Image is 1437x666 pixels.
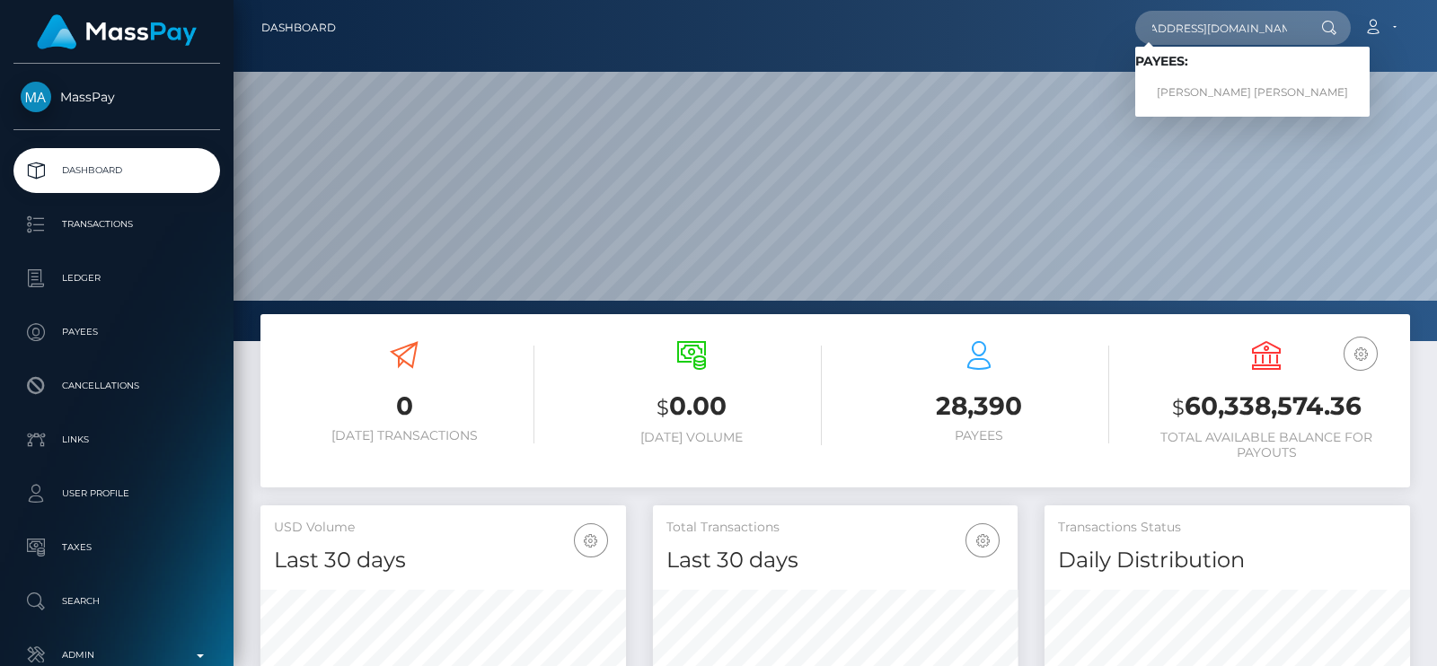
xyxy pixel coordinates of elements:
[1058,545,1397,576] h4: Daily Distribution
[1058,519,1397,537] h5: Transactions Status
[21,319,213,346] p: Payees
[13,417,220,462] a: Links
[666,519,1005,537] h5: Total Transactions
[1136,389,1397,425] h3: 60,338,574.36
[274,519,613,537] h5: USD Volume
[21,588,213,615] p: Search
[561,389,822,425] h3: 0.00
[21,534,213,561] p: Taxes
[13,256,220,301] a: Ledger
[21,426,213,453] p: Links
[274,545,613,576] h4: Last 30 days
[849,389,1109,424] h3: 28,390
[274,428,534,443] h6: [DATE] Transactions
[21,480,213,507] p: User Profile
[13,89,220,105] span: MassPay
[37,14,197,49] img: MassPay Logo
[1135,54,1370,69] h6: Payees:
[13,525,220,570] a: Taxes
[1136,430,1397,460] h6: Total Available Balance for Payouts
[849,428,1109,443] h6: Payees
[13,579,220,624] a: Search
[1172,395,1185,420] small: $
[21,82,51,112] img: MassPay
[13,471,220,516] a: User Profile
[21,265,213,292] p: Ledger
[13,202,220,247] a: Transactions
[274,389,534,424] h3: 0
[1135,11,1304,45] input: Search...
[1135,76,1370,110] a: [PERSON_NAME] [PERSON_NAME]
[13,148,220,193] a: Dashboard
[21,372,213,399] p: Cancellations
[13,364,220,408] a: Cancellations
[21,211,213,238] p: Transactions
[666,545,1005,576] h4: Last 30 days
[21,157,213,184] p: Dashboard
[13,310,220,355] a: Payees
[261,9,336,47] a: Dashboard
[561,430,822,445] h6: [DATE] Volume
[657,395,669,420] small: $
